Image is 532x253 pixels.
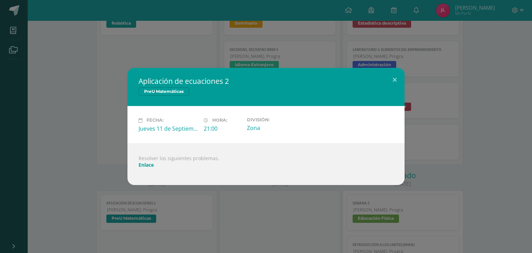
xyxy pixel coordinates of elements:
[127,143,405,185] div: Resolver los siguientes problemas.
[139,125,198,132] div: Jueves 11 de Septiembre
[247,117,307,122] label: División:
[139,162,154,168] a: Enlace
[147,118,163,123] span: Fecha:
[385,68,405,91] button: Close (Esc)
[212,118,227,123] span: Hora:
[247,124,307,132] div: Zona
[139,76,393,86] h2: Aplicación de ecuaciones 2
[204,125,241,132] div: 21:00
[139,87,189,96] span: PreU Matemáticas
